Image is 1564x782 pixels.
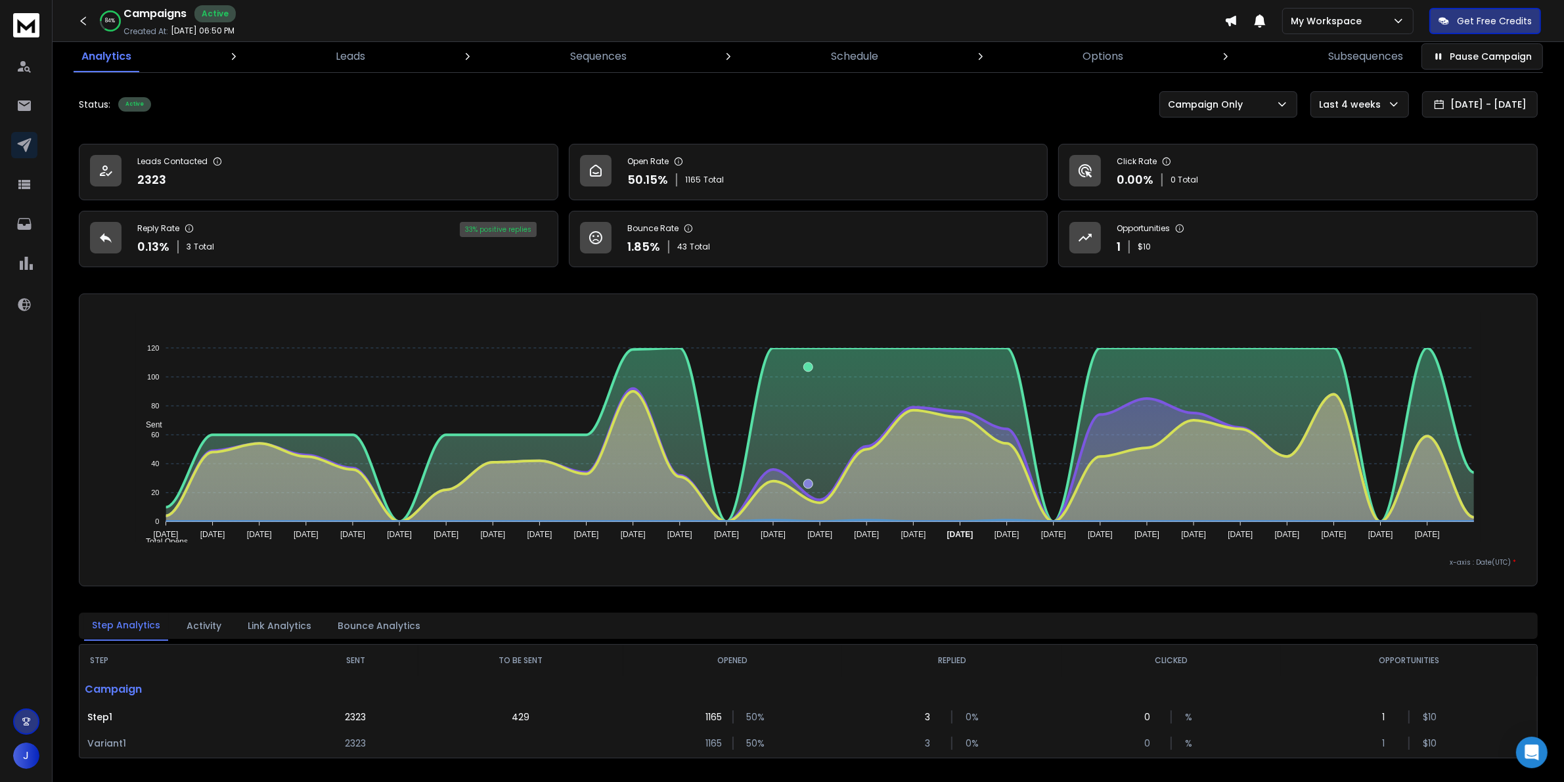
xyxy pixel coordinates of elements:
tspan: [DATE] [667,531,692,540]
a: Leads Contacted2323 [79,144,558,200]
p: Subsequences [1328,49,1403,64]
button: Get Free Credits [1429,8,1541,34]
img: logo [13,13,39,37]
tspan: [DATE] [1181,531,1206,540]
p: 0 [1144,737,1157,750]
button: Pause Campaign [1421,43,1543,70]
tspan: [DATE] [1415,531,1440,540]
div: Active [194,5,236,22]
p: Step 1 [87,710,284,724]
tspan: 80 [151,402,159,410]
tspan: [DATE] [1134,531,1159,540]
p: Opportunities [1117,223,1170,234]
tspan: [DATE] [1322,531,1347,540]
p: Get Free Credits [1457,14,1532,28]
tspan: [DATE] [480,531,505,540]
button: [DATE] - [DATE] [1422,91,1538,118]
a: Opportunities1$10 [1058,211,1538,267]
tspan: [DATE] [621,531,646,540]
p: 50 % [747,710,760,724]
a: Sequences [562,41,635,72]
tspan: [DATE] [294,531,319,540]
tspan: [DATE] [200,531,225,540]
p: % [1185,710,1198,724]
span: Total [704,175,724,185]
tspan: [DATE] [1275,531,1300,540]
tspan: 120 [147,344,159,352]
a: Reply Rate0.13%3Total33% positive replies [79,211,558,267]
tspan: [DATE] [761,531,786,540]
span: 1165 [685,175,701,185]
div: 33 % positive replies [460,222,537,237]
p: [DATE] 06:50 PM [171,26,235,36]
p: 2323 [345,737,366,750]
tspan: [DATE] [994,531,1019,540]
span: 3 [187,242,191,252]
tspan: [DATE] [714,531,739,540]
span: Total [194,242,214,252]
span: Sent [136,420,162,429]
p: Bounce Rate [627,223,679,234]
tspan: [DATE] [1088,531,1113,540]
p: Created At: [123,26,168,37]
button: J [13,743,39,769]
p: 0 % [966,737,979,750]
th: OPENED [623,645,843,676]
tspan: [DATE] [1041,531,1066,540]
span: Total [690,242,710,252]
a: Leads [328,41,373,72]
th: STEP [79,645,292,676]
p: Sequences [570,49,627,64]
p: $ 10 [1138,242,1151,252]
p: 1 [1382,710,1395,724]
h1: Campaigns [123,6,187,22]
span: Total Opens [136,537,188,546]
p: 2323 [345,710,366,724]
p: Options [1083,49,1124,64]
a: Subsequences [1320,41,1411,72]
p: 0.13 % [137,238,169,256]
a: Open Rate50.15%1165Total [569,144,1048,200]
button: Step Analytics [84,611,168,641]
p: 1.85 % [627,238,660,256]
p: Reply Rate [137,223,179,234]
th: OPPORTUNITIES [1281,645,1537,676]
a: Bounce Rate1.85%43Total [569,211,1048,267]
a: Analytics [74,41,139,72]
tspan: [DATE] [574,531,599,540]
p: 50.15 % [627,171,668,189]
tspan: [DATE] [527,531,552,540]
tspan: [DATE] [1368,531,1393,540]
a: Schedule [823,41,886,72]
p: Campaign [79,676,292,703]
p: Analytics [81,49,131,64]
th: TO BE SENT [418,645,623,676]
p: 0.00 % [1117,171,1153,189]
p: My Workspace [1291,14,1367,28]
p: Campaign Only [1168,98,1248,111]
tspan: [DATE] [1228,531,1253,540]
p: Variant 1 [87,737,284,750]
tspan: 0 [155,517,159,525]
tspan: [DATE] [340,531,365,540]
p: 0 % [966,710,979,724]
tspan: [DATE] [434,531,458,540]
p: Leads [336,49,365,64]
p: $ 10 [1423,737,1436,750]
button: Link Analytics [240,611,319,640]
p: 1 [1117,238,1121,256]
th: SENT [292,645,418,676]
p: Last 4 weeks [1319,98,1386,111]
p: $ 10 [1423,710,1436,724]
a: Click Rate0.00%0 Total [1058,144,1538,200]
tspan: [DATE] [854,531,879,540]
p: % [1185,737,1198,750]
th: REPLIED [842,645,1061,676]
button: Activity [179,611,229,640]
button: Bounce Analytics [330,611,428,640]
tspan: 60 [151,431,159,439]
p: Click Rate [1117,156,1157,167]
p: 1 [1382,737,1395,750]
